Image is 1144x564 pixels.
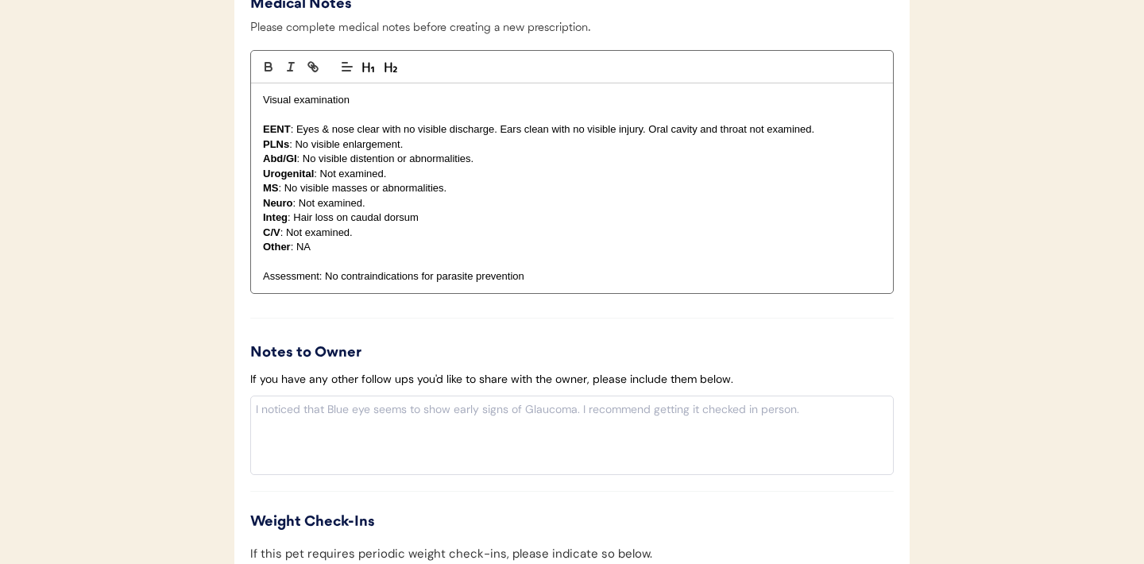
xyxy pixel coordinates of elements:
[263,211,288,223] strong: Integ
[250,545,652,563] div: If this pet requires periodic weight check-ins, please indicate so below.
[263,181,881,195] p: : No visible masses or abnormalities.
[263,123,291,135] strong: EENT
[250,512,894,533] div: Weight Check-Ins
[263,211,881,225] p: : Hair loss on caudal dorsum
[263,168,314,180] strong: Urogenital
[263,122,881,137] p: : Eyes & nose clear with no visible discharge. Ears clean with no visible injury. Oral cavity and...
[263,197,293,209] strong: Neuro
[263,153,297,164] strong: Abd/GI
[263,152,881,166] p: : No visible distention or abnormalities.
[336,57,358,76] span: Text alignment
[263,167,881,181] p: : Not examined.
[263,137,881,152] p: : No visible enlargement.
[263,269,881,284] p: Assessment: No contraindications for parasite prevention
[263,182,279,194] strong: MS
[263,196,881,211] p: : Not examined.
[263,226,280,238] strong: C/V
[263,241,291,253] strong: Other
[250,19,894,47] div: Please complete medical notes before creating a new prescription.
[263,226,881,240] p: : Not examined.
[250,372,733,388] div: If you have any other follow ups you'd like to share with the owner, please include them below.
[263,93,881,107] p: Visual examination
[263,240,881,254] p: : NA
[250,342,894,364] div: Notes to Owner
[263,138,289,150] strong: PLNs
